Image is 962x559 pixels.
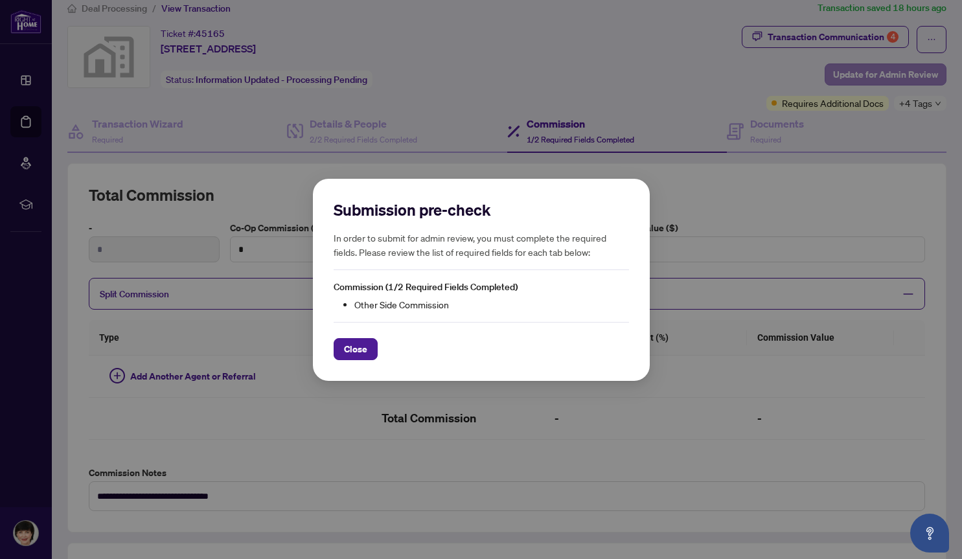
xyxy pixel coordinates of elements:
button: Open asap [910,514,949,553]
button: Close [334,337,378,359]
span: Close [344,338,367,359]
span: Commission (1/2 Required Fields Completed) [334,281,518,293]
li: Other Side Commission [354,297,629,311]
h2: Submission pre-check [334,200,629,220]
h5: In order to submit for admin review, you must complete the required fields. Please review the lis... [334,231,629,259]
